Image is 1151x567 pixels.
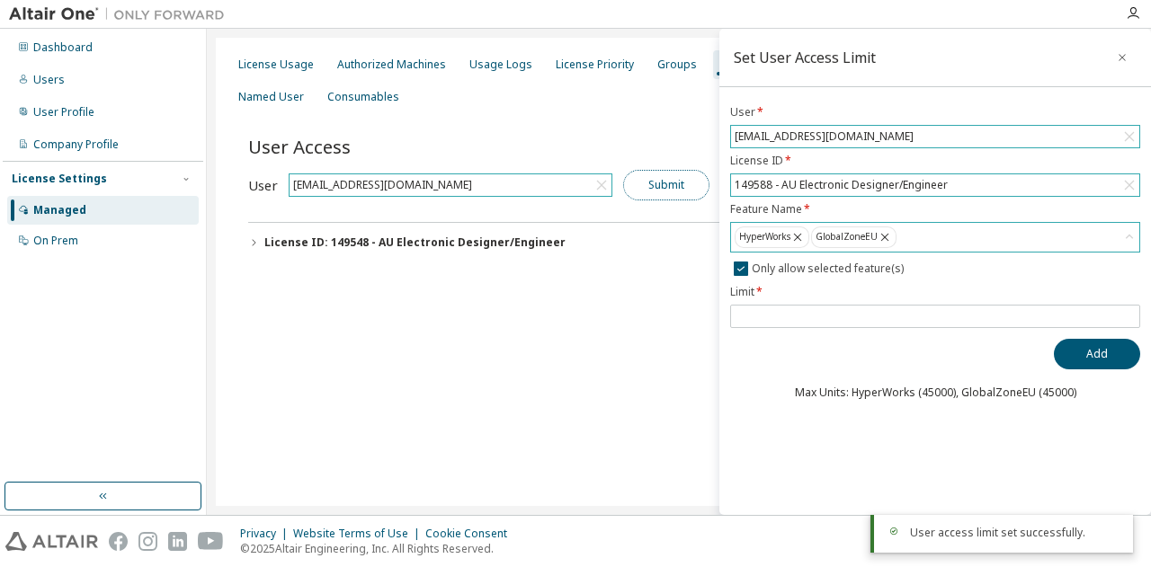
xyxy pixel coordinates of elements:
div: User Profile [33,105,94,120]
div: User access limit set successfully. [910,526,1119,540]
div: GlobalZoneEU [811,226,897,248]
div: License Usage [238,58,314,72]
div: Set User Access Limit [734,50,876,65]
img: facebook.svg [109,532,128,551]
label: User [730,105,1140,120]
div: Privacy [240,527,293,541]
label: Feature Name [730,202,1140,217]
div: Usage Logs [469,58,532,72]
div: Dashboard [33,40,93,55]
p: © 2025 Altair Engineering, Inc. All Rights Reserved. [240,541,518,556]
div: [EMAIL_ADDRESS][DOMAIN_NAME] [731,126,1139,147]
div: Managed [33,203,86,217]
div: Website Terms of Use [293,527,425,541]
div: [EMAIL_ADDRESS][DOMAIN_NAME] [732,127,916,146]
div: Authorized Machines [337,58,446,72]
div: License Settings [12,172,107,186]
div: Named User [238,90,304,104]
div: Company Profile [33,137,119,152]
div: 149588 - AU Electronic Designer/Engineer [732,175,950,195]
div: Groups [657,58,697,72]
img: altair_logo.svg [5,532,98,551]
div: Consumables [327,90,399,104]
div: License ID: 149548 - AU Electronic Designer/Engineer [264,235,566,250]
div: HyperWorksGlobalZoneEU [731,223,1139,252]
div: [EMAIL_ADDRESS][DOMAIN_NAME] [290,175,475,195]
div: Cookie Consent [425,527,518,541]
img: linkedin.svg [168,532,187,551]
label: Limit [730,285,1140,299]
label: User [248,178,278,192]
button: Submit [623,170,709,200]
div: Max Units: HyperWorks (45000), GlobalZoneEU (45000) [730,385,1140,400]
img: Altair One [9,5,234,23]
div: 149588 - AU Electronic Designer/Engineer [731,174,1139,196]
div: Users [33,73,65,87]
label: Only allow selected feature(s) [752,258,907,279]
div: HyperWorks [735,226,809,248]
label: License ID [730,154,1140,168]
div: License Priority [556,58,634,72]
button: License ID: 149548 - AU Electronic Designer/Engineer [248,223,1131,262]
img: youtube.svg [198,532,224,551]
img: instagram.svg [138,532,157,551]
span: User Access [248,134,351,159]
div: [EMAIL_ADDRESS][DOMAIN_NAME] [290,174,611,196]
button: Add [1054,339,1140,369]
div: On Prem [33,234,78,248]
